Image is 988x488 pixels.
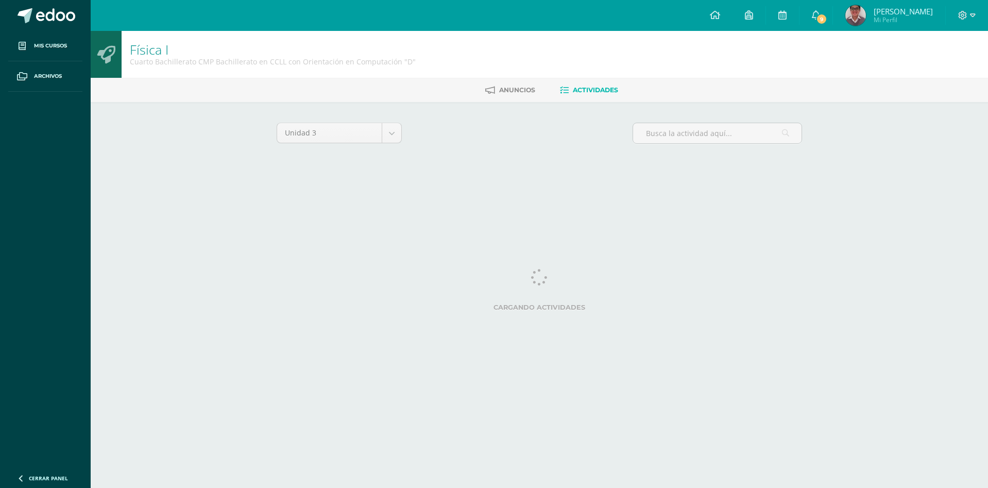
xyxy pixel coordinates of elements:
h1: Física I [130,42,416,57]
label: Cargando actividades [277,304,802,311]
input: Busca la actividad aquí... [633,123,802,143]
span: Actividades [573,86,618,94]
a: Mis cursos [8,31,82,61]
div: Cuarto Bachillerato CMP Bachillerato en CCLL con Orientación en Computación 'D' [130,57,416,66]
a: Anuncios [485,82,535,98]
a: Archivos [8,61,82,92]
span: [PERSON_NAME] [874,6,933,16]
span: Archivos [34,72,62,80]
span: Mi Perfil [874,15,933,24]
span: 9 [816,13,827,25]
img: 9ff29071dadff2443d3fc9e4067af210.png [845,5,866,26]
span: Anuncios [499,86,535,94]
a: Actividades [560,82,618,98]
a: Física I [130,41,168,58]
a: Unidad 3 [277,123,401,143]
span: Mis cursos [34,42,67,50]
span: Cerrar panel [29,475,68,482]
span: Unidad 3 [285,123,374,143]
